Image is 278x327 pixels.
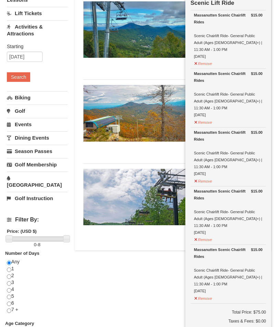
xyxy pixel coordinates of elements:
a: Biking [7,91,68,104]
a: Golf Instruction [7,192,68,205]
a: Activities & Attractions [7,20,68,40]
div: Any 1 2 3 4 5 6 7 + [7,259,68,320]
strong: Number of Days [5,251,39,256]
strong: $15.00 [251,12,263,19]
a: Golf Membership [7,158,68,171]
img: 24896431-9-664d1467.jpg [83,169,186,225]
button: Remove [194,58,212,67]
div: Massanutten Scenic Chairlift Rides [194,188,263,201]
div: Scenic Chairlift Ride- General Public Adult (Ages [DEMOGRAPHIC_DATA]+) | 11:30 AM - 1:00 PM [DATE] [194,12,263,60]
strong: $15.00 [251,188,263,195]
h4: Filter By: [7,217,68,223]
div: Massanutten Scenic Chairlift Rides [194,246,263,260]
button: Remove [194,293,212,302]
div: Scenic Chairlift Ride- General Public Adult (Ages [DEMOGRAPHIC_DATA]+) | 11:30 AM - 1:00 PM [DATE] [194,246,263,294]
button: Remove [194,235,212,243]
img: 24896431-13-a88f1aaf.jpg [83,85,186,141]
button: Search [7,72,30,82]
div: Scenic Chairlift Ride- General Public Adult (Ages [DEMOGRAPHIC_DATA]+) | 11:30 AM - 1:00 PM [DATE] [194,188,263,236]
a: [GEOGRAPHIC_DATA] [7,172,68,191]
a: Season Passes [7,145,68,157]
strong: $15.00 [251,129,263,136]
div: Scenic Chairlift Ride- General Public Adult (Ages [DEMOGRAPHIC_DATA]+) | 11:30 AM - 1:00 PM [DATE] [194,129,263,177]
strong: Age Category [5,321,34,326]
div: Massanutten Scenic Chairlift Rides [194,12,263,25]
button: Remove [194,117,212,126]
span: 0 [34,242,36,247]
div: Taxes & Fees: $0.00 [190,318,266,325]
a: Golf [7,105,68,117]
label: Starting [7,43,62,50]
a: Dining Events [7,131,68,144]
strong: $15.00 [251,70,263,77]
strong: $15.00 [251,246,263,253]
a: Events [7,118,68,131]
img: 24896431-1-a2e2611b.jpg [83,1,186,58]
button: Remove [194,176,212,185]
div: Massanutten Scenic Chairlift Rides [194,129,263,143]
div: Scenic Chairlift Ride- General Public Adult (Ages [DEMOGRAPHIC_DATA]+) | 11:30 AM - 1:00 PM [DATE] [194,70,263,118]
div: Massanutten Scenic Chairlift Rides [194,70,263,84]
span: 8 [38,242,40,247]
strong: Price: (USD $) [7,229,37,234]
label: - [7,241,68,248]
a: Lift Tickets [7,7,68,20]
h6: Total Price: $75.00 [190,309,266,316]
